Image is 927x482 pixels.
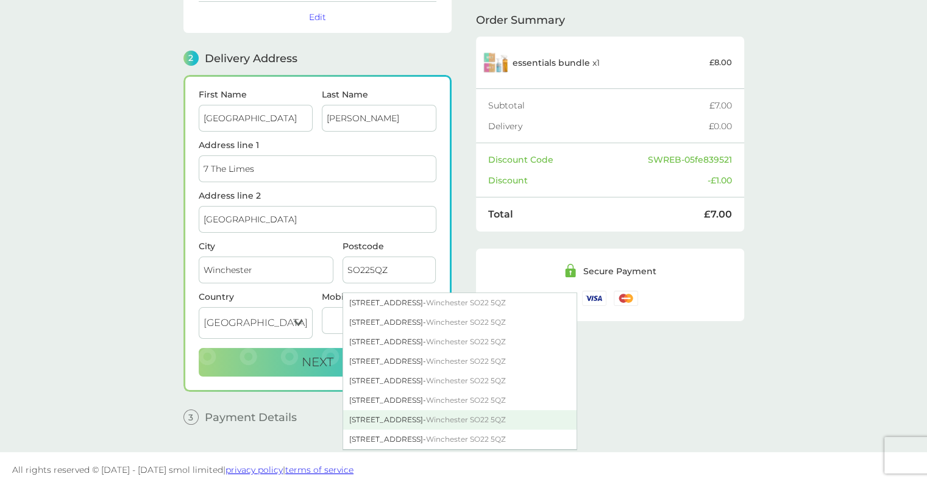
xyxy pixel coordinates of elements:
[488,155,648,164] div: Discount Code
[343,313,577,332] div: [STREET_ADDRESS] -
[183,409,199,425] span: 3
[426,356,506,366] span: Winchester SO22 5QZ
[583,267,656,275] div: Secure Payment
[614,291,638,306] img: /assets/icons/cards/mastercard.svg
[183,51,199,66] span: 2
[488,122,709,130] div: Delivery
[322,292,436,301] label: Mobile Number
[343,293,577,313] div: [STREET_ADDRESS] -
[199,141,436,149] label: Address line 1
[302,355,333,369] span: Next
[343,410,577,430] div: [STREET_ADDRESS] -
[708,176,732,185] div: -£1.00
[709,122,732,130] div: £0.00
[488,101,709,110] div: Subtotal
[426,434,506,444] span: Winchester SO22 5QZ
[199,348,436,377] button: Next
[513,57,590,68] span: essentials bundle
[426,337,506,346] span: Winchester SO22 5QZ
[199,292,313,301] div: Country
[199,90,313,99] label: First Name
[426,376,506,385] span: Winchester SO22 5QZ
[513,58,600,68] p: x 1
[205,53,297,64] span: Delivery Address
[488,210,704,219] div: Total
[343,352,577,371] div: [STREET_ADDRESS] -
[488,176,708,185] div: Discount
[343,371,577,391] div: [STREET_ADDRESS] -
[309,12,326,23] button: Edit
[205,412,297,423] span: Payment Details
[704,210,732,219] div: £7.00
[226,464,283,475] a: privacy policy
[343,391,577,410] div: [STREET_ADDRESS] -
[343,242,436,250] label: Postcode
[343,332,577,352] div: [STREET_ADDRESS] -
[582,291,606,306] img: /assets/icons/cards/visa.svg
[343,430,577,449] div: [STREET_ADDRESS] -
[426,415,506,424] span: Winchester SO22 5QZ
[199,242,333,250] label: City
[322,90,436,99] label: Last Name
[426,298,506,307] span: Winchester SO22 5QZ
[648,155,732,164] div: SWREB-05fe839521
[285,464,353,475] a: terms of service
[709,101,732,110] div: £7.00
[476,15,565,26] span: Order Summary
[426,395,506,405] span: Winchester SO22 5QZ
[199,191,436,200] label: Address line 2
[709,56,732,69] p: £8.00
[426,317,506,327] span: Winchester SO22 5QZ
